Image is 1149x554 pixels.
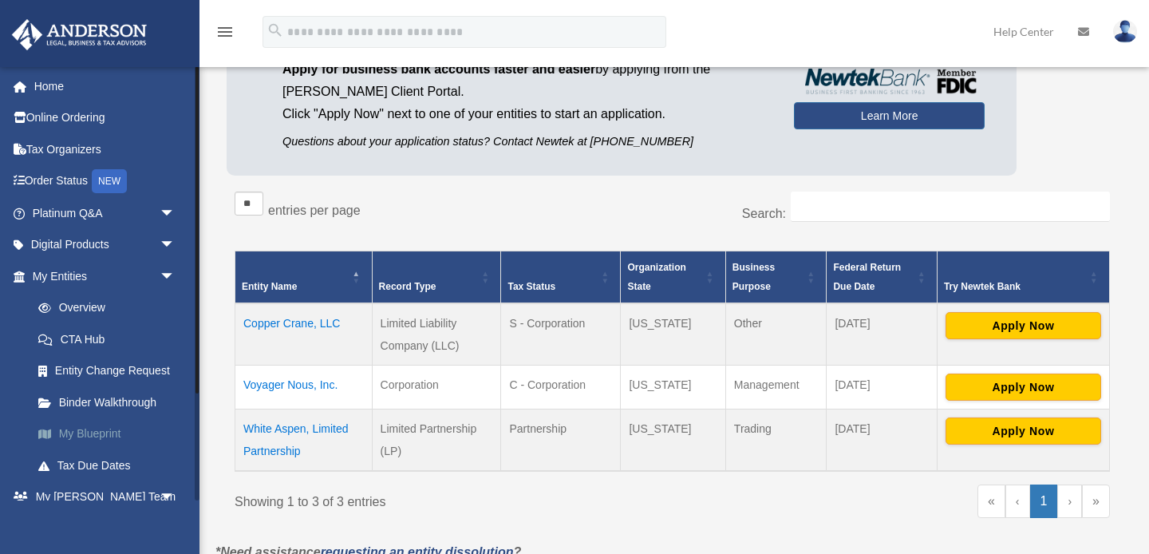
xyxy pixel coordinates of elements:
th: Try Newtek Bank : Activate to sort [937,251,1109,303]
td: Partnership [501,409,621,471]
span: Apply for business bank accounts faster and easier [282,62,595,76]
a: First [977,485,1005,518]
div: Try Newtek Bank [944,277,1085,296]
td: Other [725,303,827,366]
i: search [267,22,284,39]
a: Home [11,70,199,102]
a: Overview [22,292,191,324]
span: Business Purpose [732,262,775,292]
i: menu [215,22,235,42]
label: Search: [742,207,786,220]
span: arrow_drop_down [160,260,191,293]
img: Anderson Advisors Platinum Portal [7,19,152,50]
a: Learn More [794,102,985,129]
a: My [PERSON_NAME] Teamarrow_drop_down [11,481,199,513]
button: Apply Now [946,312,1101,339]
td: Copper Crane, LLC [235,303,373,366]
td: Management [725,365,827,409]
a: Tax Organizers [11,133,199,165]
span: Federal Return Due Date [833,262,901,292]
a: Binder Walkthrough [22,386,199,418]
img: User Pic [1113,20,1137,43]
td: S - Corporation [501,303,621,366]
span: Entity Name [242,281,297,292]
th: Organization State: Activate to sort [621,251,725,303]
a: My Blueprint [22,418,199,450]
label: entries per page [268,204,361,217]
td: Voyager Nous, Inc. [235,365,373,409]
td: White Aspen, Limited Partnership [235,409,373,471]
td: Corporation [372,365,501,409]
th: Entity Name: Activate to invert sorting [235,251,373,303]
td: [DATE] [827,365,937,409]
td: Trading [725,409,827,471]
button: Apply Now [946,417,1101,445]
a: Entity Change Request [22,355,199,387]
td: C - Corporation [501,365,621,409]
th: Tax Status: Activate to sort [501,251,621,303]
a: Digital Productsarrow_drop_down [11,229,199,261]
span: Organization State [627,262,685,292]
a: Platinum Q&Aarrow_drop_down [11,197,199,229]
th: Record Type: Activate to sort [372,251,501,303]
td: [US_STATE] [621,365,725,409]
p: by applying from the [PERSON_NAME] Client Portal. [282,58,770,103]
td: [US_STATE] [621,409,725,471]
a: menu [215,28,235,42]
span: Record Type [379,281,436,292]
button: Apply Now [946,374,1101,401]
p: Questions about your application status? Contact Newtek at [PHONE_NUMBER] [282,132,770,152]
div: Showing 1 to 3 of 3 entries [235,485,661,513]
a: My Entitiesarrow_drop_down [11,260,199,292]
td: [DATE] [827,409,937,471]
td: Limited Liability Company (LLC) [372,303,501,366]
a: Tax Due Dates [22,449,199,481]
td: [US_STATE] [621,303,725,366]
a: Online Ordering [11,102,199,134]
th: Business Purpose: Activate to sort [725,251,827,303]
td: [DATE] [827,303,937,366]
span: arrow_drop_down [160,229,191,262]
td: Limited Partnership (LP) [372,409,501,471]
span: arrow_drop_down [160,197,191,230]
a: Order StatusNEW [11,165,199,198]
img: NewtekBankLogoSM.png [802,69,977,94]
div: NEW [92,169,127,193]
th: Federal Return Due Date: Activate to sort [827,251,937,303]
a: CTA Hub [22,323,199,355]
span: Tax Status [507,281,555,292]
p: Click "Apply Now" next to one of your entities to start an application. [282,103,770,125]
span: arrow_drop_down [160,481,191,514]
